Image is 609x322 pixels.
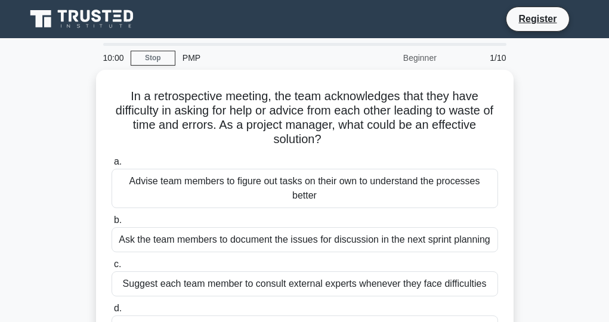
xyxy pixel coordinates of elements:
[112,169,498,208] div: Advise team members to figure out tasks on their own to understand the processes better
[114,259,121,269] span: c.
[110,89,499,147] h5: In a retrospective meeting, the team acknowledges that they have difficulty in asking for help or...
[511,11,564,26] a: Register
[175,46,339,70] div: PMP
[114,303,122,313] span: d.
[444,46,514,70] div: 1/10
[339,46,444,70] div: Beginner
[112,227,498,252] div: Ask the team members to document the issues for discussion in the next sprint planning
[112,271,498,296] div: Suggest each team member to consult external experts whenever they face difficulties
[131,51,175,66] a: Stop
[96,46,131,70] div: 10:00
[114,156,122,166] span: a.
[114,215,122,225] span: b.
